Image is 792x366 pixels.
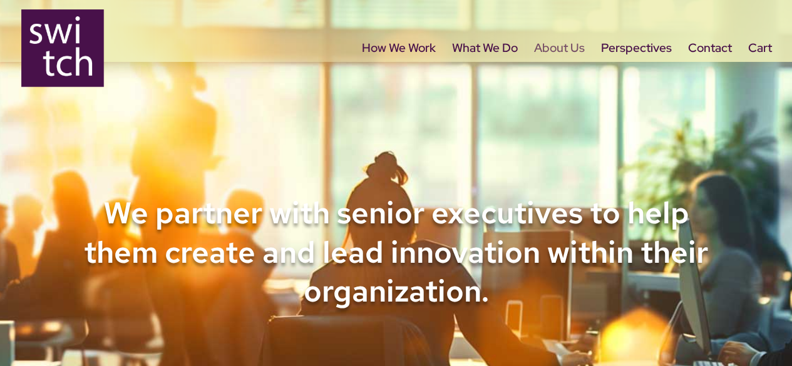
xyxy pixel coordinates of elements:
[748,44,772,96] a: Cart
[688,44,732,96] a: Contact
[362,44,436,96] a: How We Work
[534,44,585,96] a: About Us
[452,44,518,96] a: What We Do
[601,44,672,96] a: Perspectives
[80,193,713,317] h1: We partner with senior executives to help them create and lead innovation within their organization.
